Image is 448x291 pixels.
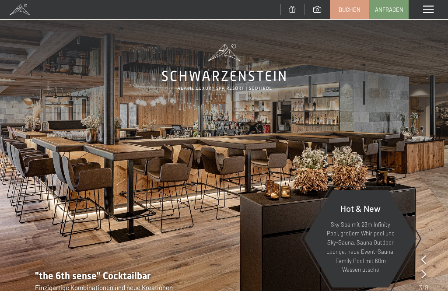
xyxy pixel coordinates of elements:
a: Anfragen [370,0,408,19]
p: Sky Spa mit 23m Infinity Pool, großem Whirlpool und Sky-Sauna, Sauna Outdoor Lounge, neue Event-S... [325,220,395,275]
span: "the 6th sense" Cocktailbar [35,270,150,281]
span: Hot & New [340,203,381,214]
a: Hot & New Sky Spa mit 23m Infinity Pool, großem Whirlpool und Sky-Sauna, Sauna Outdoor Lounge, ne... [304,189,417,288]
a: Buchen [330,0,369,19]
span: Buchen [339,6,360,14]
span: Anfragen [375,6,403,14]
